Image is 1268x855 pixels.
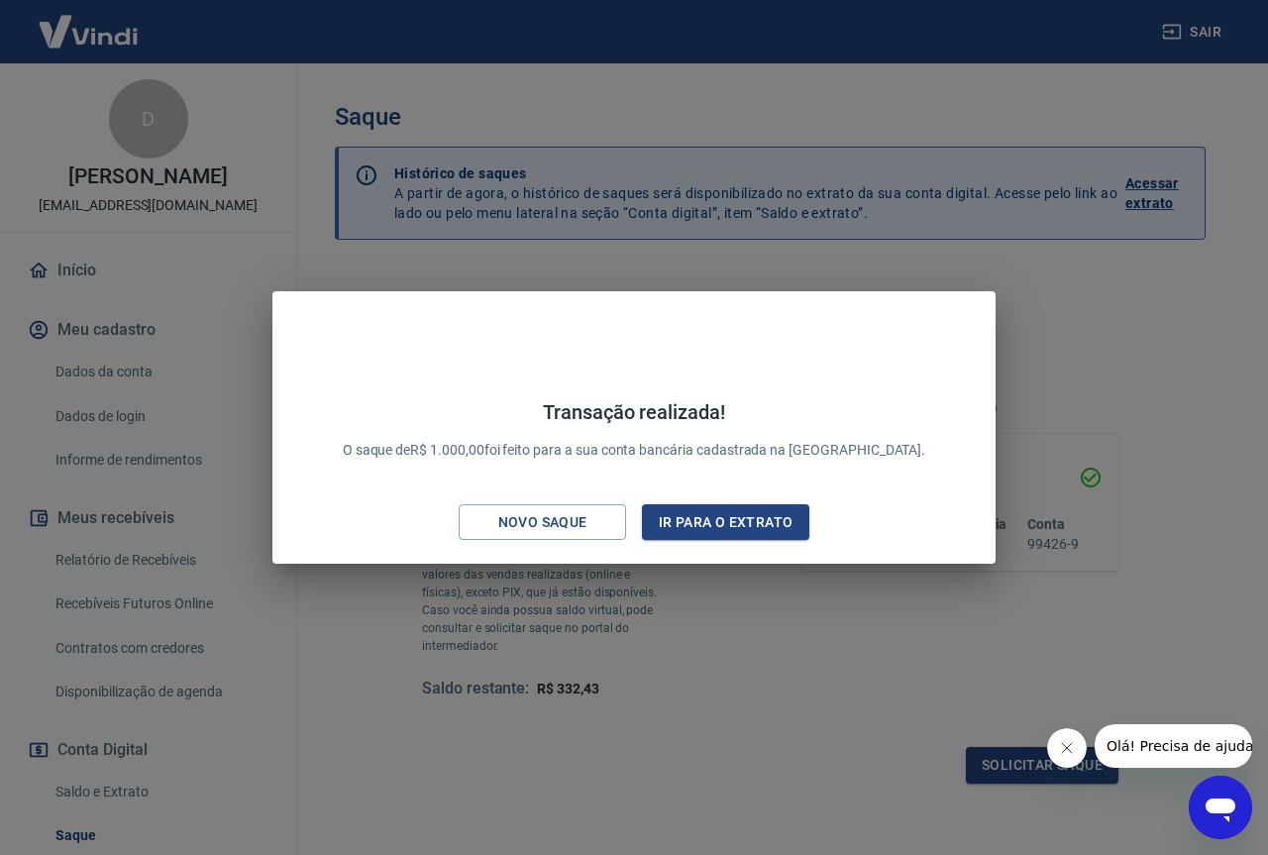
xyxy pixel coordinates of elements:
button: Novo saque [459,504,626,541]
button: Ir para o extrato [642,504,809,541]
iframe: Fechar mensagem [1047,728,1087,768]
p: O saque de R$ 1.000,00 foi feito para a sua conta bancária cadastrada na [GEOGRAPHIC_DATA]. [343,400,926,461]
iframe: Mensagem da empresa [1095,724,1252,768]
span: Olá! Precisa de ajuda? [12,14,166,30]
iframe: Botão para abrir a janela de mensagens [1189,776,1252,839]
h4: Transação realizada! [343,400,926,424]
div: Novo saque [475,510,611,535]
